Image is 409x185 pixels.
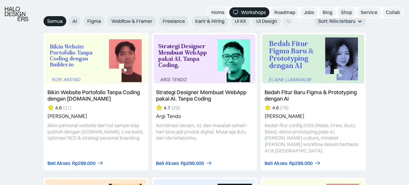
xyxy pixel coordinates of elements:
span: Semua [47,18,63,24]
div: Shop [341,9,352,16]
div: Service [361,9,377,16]
a: Workshops [229,7,269,17]
a: Shop [337,7,356,17]
div: Jobs [304,9,314,16]
span: UI Kit [235,18,246,24]
a: Home [208,7,228,17]
a: Beli AksesRp299.000 [156,160,212,166]
div: Home [211,9,224,16]
a: Service [357,7,381,17]
div: Beli Akses [156,160,179,166]
a: Beli AksesRp299.000 [265,160,321,166]
span: Webflow & Framer [111,18,152,24]
div: Sort: Rilis terbaru [314,16,366,27]
a: Beli AksesRp299.000 [47,160,104,166]
form: Email Form [43,16,296,26]
div: Sort: Rilis terbaru [318,18,355,24]
a: Blog [319,7,336,17]
a: Roadmap [271,7,299,17]
span: Karir & Hiring [195,18,224,24]
span: AI [72,18,77,24]
div: Roadmap [274,9,295,16]
div: Workshops [241,9,266,16]
span: UX Design [287,18,310,24]
span: UI Design [256,18,277,24]
a: Jobs [300,7,318,17]
span: Figma [87,18,101,24]
a: Collab [382,7,404,17]
div: Rp299.000 [72,160,95,166]
div: Beli Akses [265,160,287,166]
div: Collab [386,9,400,16]
span: Freelance [163,18,185,24]
div: Rp299.000 [289,160,313,166]
div: Blog [323,9,332,16]
div: Beli Akses [47,160,70,166]
div: Rp299.000 [181,160,204,166]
